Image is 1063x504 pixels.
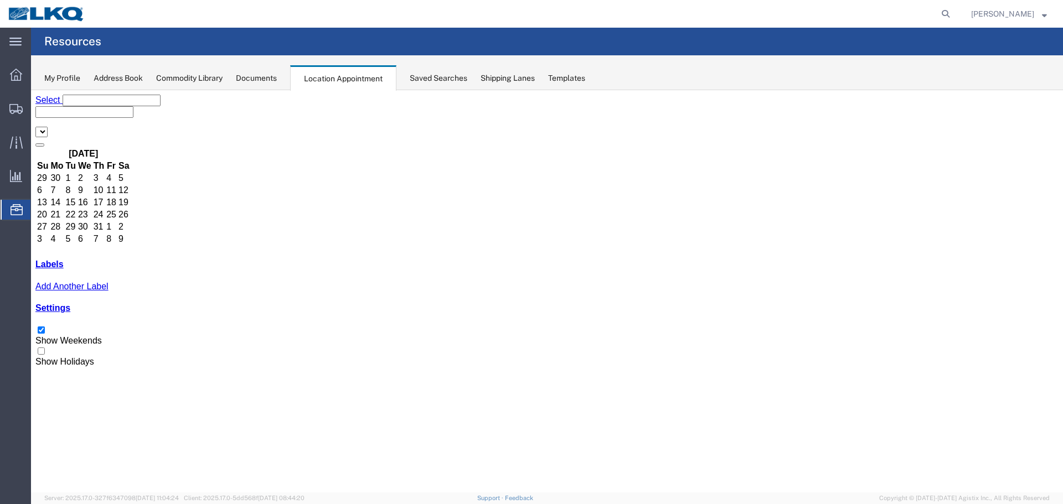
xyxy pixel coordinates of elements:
[47,131,61,142] td: 30
[258,495,305,501] span: [DATE] 08:44:20
[34,107,45,118] td: 15
[47,143,61,154] td: 6
[31,90,1063,492] iframe: FS Legacy Container
[4,169,33,179] a: Labels
[6,107,18,118] td: 13
[19,131,33,142] td: 28
[879,493,1050,503] span: Copyright © [DATE]-[DATE] Agistix Inc., All Rights Reserved
[156,72,223,84] div: Commodity Library
[505,495,533,501] a: Feedback
[184,495,305,501] span: Client: 2025.17.0-5dd568f
[44,72,80,84] div: My Profile
[75,119,86,130] td: 25
[19,107,33,118] td: 14
[62,131,74,142] td: 31
[6,131,18,142] td: 27
[7,257,14,264] input: Show Holidays
[44,28,101,55] h4: Resources
[19,119,33,130] td: 21
[94,72,143,84] div: Address Book
[75,143,86,154] td: 8
[4,213,39,222] a: Settings
[4,191,78,201] a: Add Another Label
[62,119,74,130] td: 24
[62,143,74,154] td: 7
[4,257,63,276] label: Show Holidays
[7,236,14,243] input: Show Weekends
[971,7,1047,20] button: [PERSON_NAME]
[47,107,61,118] td: 16
[34,143,45,154] td: 5
[47,95,61,106] td: 9
[75,95,86,106] td: 11
[87,95,99,106] td: 12
[477,495,505,501] a: Support
[62,107,74,118] td: 17
[34,119,45,130] td: 22
[548,72,585,84] div: Templates
[8,6,85,22] img: logo
[75,107,86,118] td: 18
[136,495,179,501] span: [DATE] 11:04:24
[44,495,179,501] span: Server: 2025.17.0-327f6347098
[34,131,45,142] td: 29
[6,119,18,130] td: 20
[290,65,396,91] div: Location Appointment
[47,119,61,130] td: 23
[236,72,277,84] div: Documents
[971,8,1034,20] span: William Haney
[410,72,467,84] div: Saved Searches
[481,72,535,84] div: Shipping Lanes
[87,119,99,130] td: 26
[34,95,45,106] td: 8
[62,95,74,106] td: 10
[19,143,33,154] td: 4
[4,236,71,255] label: Show Weekends
[6,143,18,154] td: 3
[87,131,99,142] td: 2
[75,131,86,142] td: 1
[87,107,99,118] td: 19
[87,143,99,154] td: 9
